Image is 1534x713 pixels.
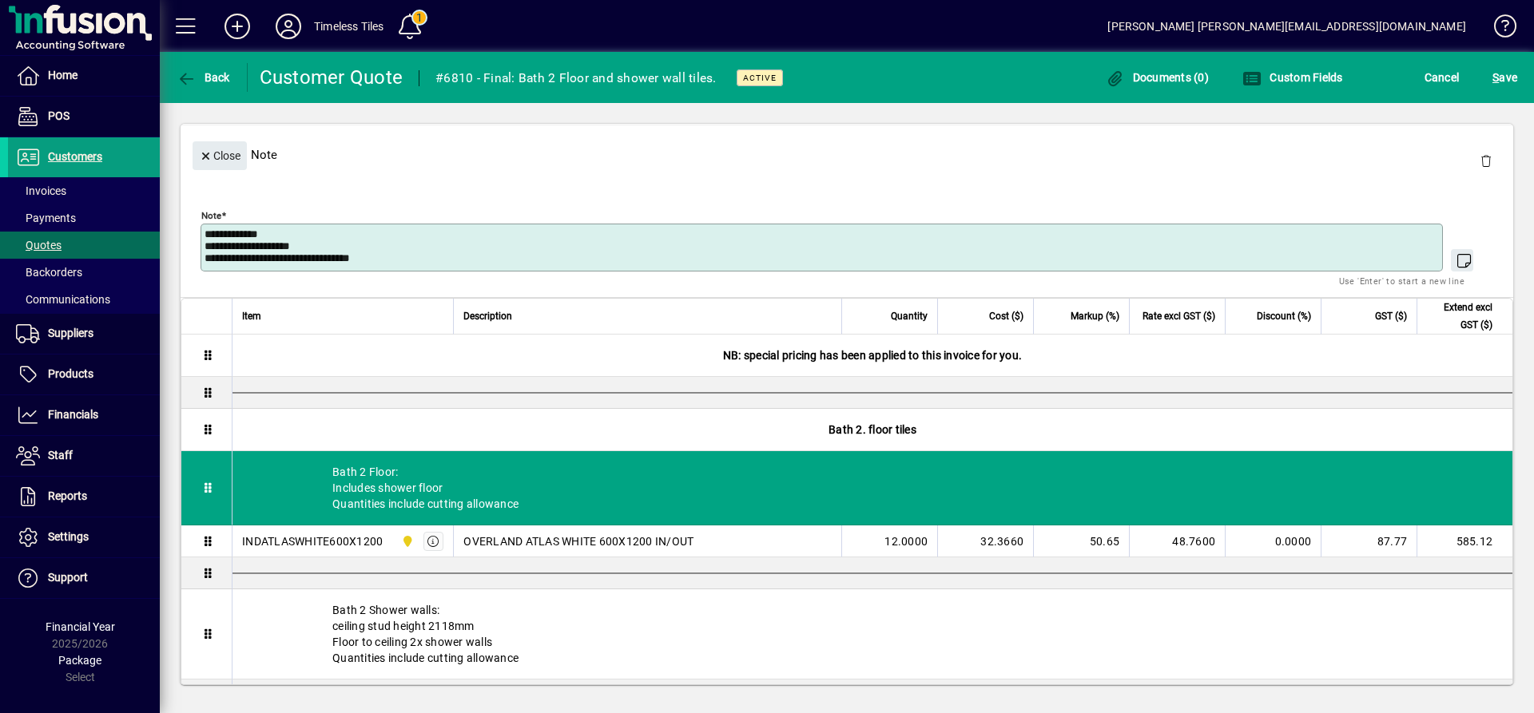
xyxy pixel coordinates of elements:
[16,266,82,279] span: Backorders
[1242,71,1343,84] span: Custom Fields
[1107,14,1466,39] div: [PERSON_NAME] [PERSON_NAME][EMAIL_ADDRESS][DOMAIN_NAME]
[397,533,415,550] span: Dunedin
[1427,299,1492,334] span: Extend excl GST ($)
[8,177,160,204] a: Invoices
[58,654,101,667] span: Package
[8,97,160,137] a: POS
[1467,153,1505,168] app-page-header-button: Delete
[46,620,115,633] span: Financial Year
[48,530,89,543] span: Settings
[173,63,234,92] button: Back
[48,109,70,122] span: POS
[463,307,512,325] span: Description
[16,239,62,252] span: Quotes
[1101,63,1213,92] button: Documents (0)
[1105,71,1209,84] span: Documents (0)
[48,408,98,421] span: Financials
[884,533,928,549] span: 12.0000
[1339,271,1464,290] mat-hint: Use 'Enter' to start a new line
[8,204,160,232] a: Payments
[937,525,1033,557] td: 32.3660
[48,449,73,461] span: Staff
[16,184,66,197] span: Invoices
[8,56,160,96] a: Home
[8,477,160,517] a: Reports
[1488,63,1521,92] button: Save
[1238,63,1347,92] button: Custom Fields
[48,489,87,502] span: Reports
[1071,307,1119,325] span: Markup (%)
[48,69,77,81] span: Home
[177,71,230,84] span: Back
[16,212,76,224] span: Payments
[48,367,93,380] span: Products
[16,293,110,306] span: Communications
[1492,65,1517,90] span: ave
[1143,307,1215,325] span: Rate excl GST ($)
[1425,65,1460,90] span: Cancel
[8,232,160,259] a: Quotes
[1375,307,1407,325] span: GST ($)
[1139,533,1215,549] div: 48.7600
[48,571,88,584] span: Support
[232,409,1512,450] div: Bath 2. floor tiles
[1225,525,1321,557] td: 0.0000
[8,355,160,394] a: Products
[8,259,160,286] a: Backorders
[891,307,928,325] span: Quantity
[1467,141,1505,180] button: Delete
[463,533,693,549] span: OVERLAND ATLAS WHITE 600X1200 IN/OUT
[212,12,263,41] button: Add
[242,307,261,325] span: Item
[1482,3,1514,55] a: Knowledge Base
[8,436,160,476] a: Staff
[314,14,383,39] div: Timeless Tiles
[260,65,403,90] div: Customer Quote
[8,314,160,354] a: Suppliers
[1257,307,1311,325] span: Discount (%)
[48,327,93,339] span: Suppliers
[1492,71,1499,84] span: S
[1421,63,1464,92] button: Cancel
[8,558,160,598] a: Support
[232,335,1512,376] div: NB: special pricing has been applied to this invoice for you.
[989,307,1023,325] span: Cost ($)
[8,395,160,435] a: Financials
[201,210,221,221] mat-label: Note
[160,63,248,92] app-page-header-button: Back
[199,143,240,169] span: Close
[1321,525,1417,557] td: 87.77
[263,12,314,41] button: Profile
[48,150,102,163] span: Customers
[8,286,160,313] a: Communications
[181,125,1513,184] div: Note
[1417,525,1512,557] td: 585.12
[743,73,777,83] span: Active
[189,148,251,162] app-page-header-button: Close
[435,65,717,91] div: #6810 - Final: Bath 2 Floor and shower wall tiles.
[1033,525,1129,557] td: 50.65
[232,451,1512,525] div: Bath 2 Floor: Includes shower floor Quantities include cutting allowance
[232,589,1512,679] div: Bath 2 Shower walls: ceiling stud height 2118mm Floor to ceiling 2x shower walls Quantities inclu...
[8,517,160,557] a: Settings
[242,533,383,549] div: INDATLASWHITE600X1200
[193,141,247,170] button: Close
